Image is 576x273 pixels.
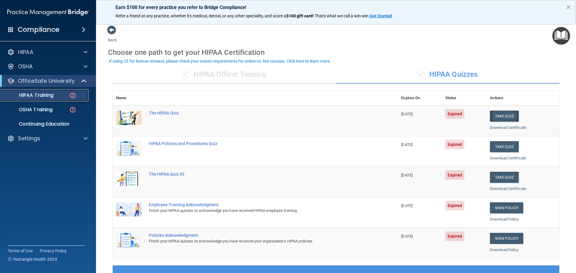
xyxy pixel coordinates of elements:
[112,66,336,84] div: HIPAA Officer Training
[7,6,89,18] img: PMB logo
[115,13,286,18] span: Refer a friend at any practice, whether it's medical, dental, or any other speciality, and score a
[490,202,523,213] a: Sign Policy
[401,203,412,208] span: [DATE]
[115,4,556,10] p: Earn $100 for every practice you refer to Bridge Compliance!
[445,109,465,119] span: Expired
[149,111,367,115] div: The HIPAA Quiz
[490,217,519,221] a: Download Policy
[40,248,67,254] a: Privacy Policy
[565,2,571,12] button: Close
[4,92,53,98] p: HIPAA Training
[69,92,76,99] img: danger-circle.6113f641.png
[18,63,33,70] p: OSHA
[401,142,412,147] span: [DATE]
[490,111,519,122] button: Take Quiz
[490,172,519,183] button: Take Quiz
[490,186,526,191] a: Download Certificate
[109,59,331,63] div: If using CE for license renewal, please check your state's requirements for online vs. live cours...
[112,91,145,105] th: Name
[370,13,393,18] a: Get Started
[445,140,465,149] span: Expired
[490,125,526,130] a: Download Certificate
[490,141,519,152] button: Take Quiz
[552,27,570,45] button: Open Resource Center
[149,202,367,207] div: Employee Training Acknowledgment
[7,135,87,142] a: Settings
[149,207,367,214] div: Finish your HIPAA quizzes to acknowledge you have received HIPAA employee training.
[8,248,33,254] a: Terms of Use
[486,91,559,105] th: Actions
[108,31,117,42] a: Back
[18,135,40,142] p: Settings
[18,77,75,85] p: OfficeSafe University
[4,121,86,127] p: Continuing Education
[401,234,412,239] span: [DATE]
[445,231,465,241] span: Expired
[18,49,33,56] p: HIPAA
[182,70,189,79] span: ✓
[7,63,87,70] a: OSHA
[397,91,441,105] th: Expires On
[401,173,412,177] span: [DATE]
[370,13,392,18] strong: Get Started
[490,156,526,160] a: Download Certificate
[401,112,412,116] span: [DATE]
[108,44,564,61] div: Choose one path to get your HIPAA Certification
[7,49,87,56] a: HIPAA
[442,91,486,105] th: Status
[472,230,569,254] iframe: Drift Widget Chat Controller
[336,66,559,84] div: HIPAA Quizzes
[7,77,87,85] a: OfficeSafe University
[69,106,76,114] img: danger-circle.6113f641.png
[108,58,332,64] button: If using CE for license renewal, please check your state's requirements for online vs. live cours...
[149,238,367,245] div: Finish your HIPAA quizzes to acknowledge you have received your organization’s HIPAA policies.
[313,13,370,18] span: ! That's what we call a win-win.
[418,70,424,79] span: ✓
[445,170,465,180] span: Expired
[149,233,367,238] div: Policies Acknowledgment
[445,201,465,210] span: Expired
[4,107,52,113] p: OSHA Training
[149,172,367,177] div: The HIPAA Quiz #2
[18,25,59,34] h4: Compliance
[8,256,57,262] span: Ⓒ Rectangle Health 2024
[286,13,313,18] strong: $100 gift card
[149,141,367,146] div: HIPAA Policies and Procedures Quiz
